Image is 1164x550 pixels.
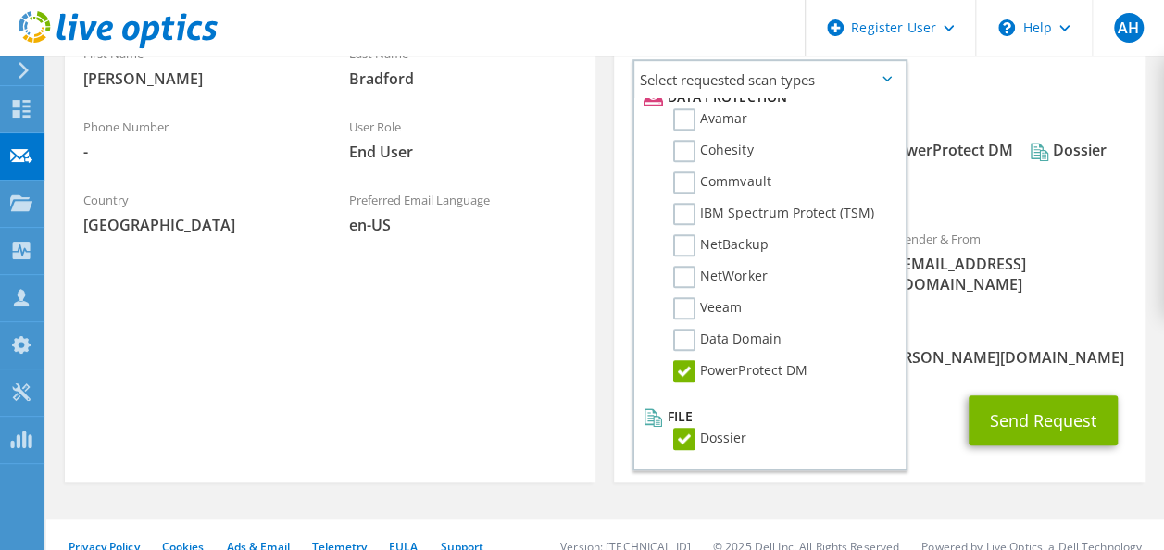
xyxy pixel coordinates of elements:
label: PowerProtect DM [673,360,807,382]
span: [PERSON_NAME] [83,69,312,89]
span: en-US [349,215,578,235]
li: File [639,406,895,428]
span: Select requested scan types [634,61,905,98]
button: Send Request [969,395,1118,445]
div: Dossier [1030,140,1106,161]
div: Requested Collections [614,106,1145,209]
span: [GEOGRAPHIC_DATA] [83,215,312,235]
div: PowerProtect DM [864,140,1012,161]
div: Phone Number [65,107,331,171]
div: User Role [331,107,596,171]
div: First Name [65,34,331,98]
span: [EMAIL_ADDRESS][DOMAIN_NAME] [898,254,1127,294]
label: Commvault [673,171,770,194]
label: IBM Spectrum Protect (TSM) [673,203,873,225]
span: AH [1114,13,1144,43]
div: Preferred Email Language [331,181,596,244]
label: Data Domain [673,329,781,351]
div: Country [65,181,331,244]
label: Dossier [673,428,746,450]
div: Sender & From [880,219,1145,304]
div: Last Name [331,34,596,98]
label: NetBackup [673,234,768,256]
span: Bradford [349,69,578,89]
div: CC & Reply To [614,313,1145,377]
span: End User [349,142,578,162]
label: NetWorker [673,266,767,288]
div: To [614,219,880,304]
label: Avamar [673,108,747,131]
span: - [83,142,312,162]
label: Cohesity [673,140,753,162]
label: Veeam [673,297,742,319]
svg: \n [998,19,1015,36]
